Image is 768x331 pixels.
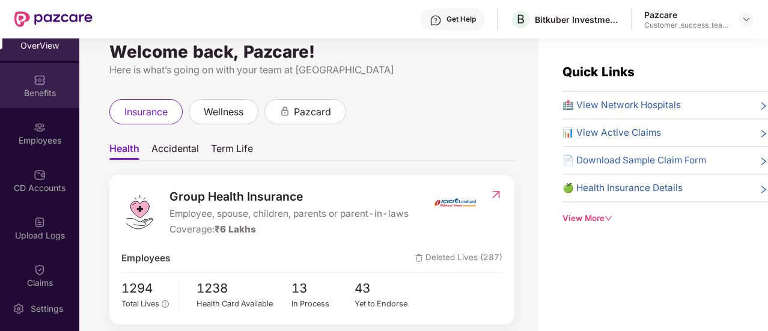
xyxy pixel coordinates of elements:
[562,126,661,140] span: 📊 View Active Claims
[535,14,619,25] div: Bitkuber Investments Pvt Limited
[415,251,502,266] span: Deleted Lives (287)
[644,20,728,30] div: Customer_success_team_lead
[197,298,291,310] div: Health Card Available
[433,187,478,217] img: insurerIcon
[169,207,409,221] span: Employee, spouse, children, parents or parent-in-laws
[562,153,706,168] span: 📄 Download Sample Claim Form
[605,214,612,222] span: down
[34,264,46,276] img: svg+xml;base64,PHN2ZyBpZD0iQ2xhaW0iIHhtbG5zPSJodHRwOi8vd3d3LnczLm9yZy8yMDAwL3N2ZyIgd2lkdGg9IjIwIi...
[197,279,291,299] span: 1238
[294,105,331,120] span: pazcard
[446,14,476,24] div: Get Help
[34,74,46,86] img: svg+xml;base64,PHN2ZyBpZD0iQmVuZWZpdHMiIHhtbG5zPSJodHRwOi8vd3d3LnczLm9yZy8yMDAwL3N2ZyIgd2lkdGg9Ij...
[109,142,139,160] span: Health
[355,279,418,299] span: 43
[562,181,683,195] span: 🍏 Health Insurance Details
[162,300,168,307] span: info-circle
[291,298,355,310] div: In Process
[169,187,409,205] span: Group Health Insurance
[517,12,525,26] span: B
[490,189,502,201] img: RedirectIcon
[759,183,768,195] span: right
[34,216,46,228] img: svg+xml;base64,PHN2ZyBpZD0iVXBsb2FkX0xvZ3MiIGRhdGEtbmFtZT0iVXBsb2FkIExvZ3MiIHhtbG5zPSJodHRwOi8vd3...
[742,14,751,24] img: svg+xml;base64,PHN2ZyBpZD0iRHJvcGRvd24tMzJ4MzIiIHhtbG5zPSJodHRwOi8vd3d3LnczLm9yZy8yMDAwL3N2ZyIgd2...
[121,299,159,308] span: Total Lives
[13,303,25,315] img: svg+xml;base64,PHN2ZyBpZD0iU2V0dGluZy0yMHgyMCIgeG1sbnM9Imh0dHA6Ly93d3cudzMub3JnLzIwMDAvc3ZnIiB3aW...
[215,223,256,235] span: ₹6 Lakhs
[415,254,423,262] img: deleteIcon
[204,105,243,120] span: wellness
[759,128,768,140] span: right
[291,279,355,299] span: 13
[644,9,728,20] div: Pazcare
[27,303,67,315] div: Settings
[121,279,169,299] span: 1294
[109,62,514,77] div: Here is what’s going on with your team at [GEOGRAPHIC_DATA]
[169,222,409,237] div: Coverage:
[562,212,768,225] div: View More
[430,14,442,26] img: svg+xml;base64,PHN2ZyBpZD0iSGVscC0zMngzMiIgeG1sbnM9Imh0dHA6Ly93d3cudzMub3JnLzIwMDAvc3ZnIiB3aWR0aD...
[355,298,418,310] div: Yet to Endorse
[121,251,170,266] span: Employees
[211,142,253,160] span: Term Life
[759,100,768,112] span: right
[34,121,46,133] img: svg+xml;base64,PHN2ZyBpZD0iRW1wbG95ZWVzIiB4bWxucz0iaHR0cDovL3d3dy53My5vcmcvMjAwMC9zdmciIHdpZHRoPS...
[121,194,157,230] img: logo
[759,156,768,168] span: right
[124,105,168,120] span: insurance
[562,98,681,112] span: 🏥 View Network Hospitals
[151,142,199,160] span: Accidental
[109,47,514,56] div: Welcome back, Pazcare!
[14,11,93,27] img: New Pazcare Logo
[279,106,290,117] div: animation
[34,169,46,181] img: svg+xml;base64,PHN2ZyBpZD0iQ0RfQWNjb3VudHMiIGRhdGEtbmFtZT0iQ0QgQWNjb3VudHMiIHhtbG5zPSJodHRwOi8vd3...
[562,64,635,79] span: Quick Links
